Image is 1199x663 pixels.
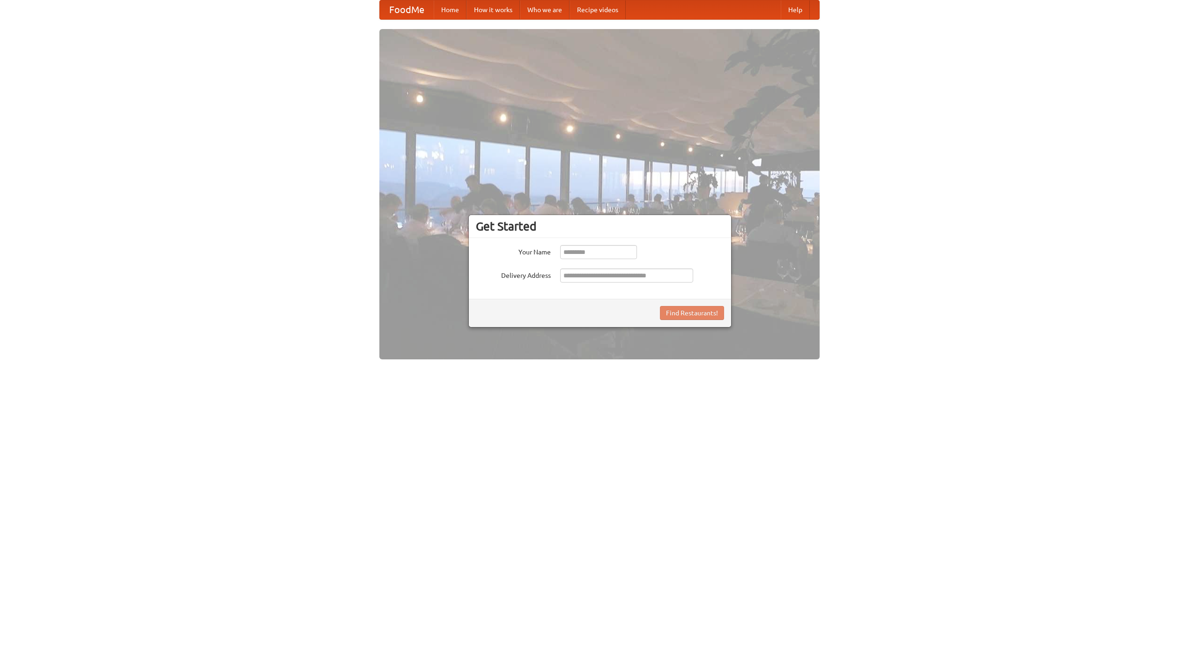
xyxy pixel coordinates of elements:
a: Home [434,0,466,19]
a: FoodMe [380,0,434,19]
a: How it works [466,0,520,19]
h3: Get Started [476,219,724,233]
label: Your Name [476,245,551,257]
a: Help [781,0,810,19]
label: Delivery Address [476,268,551,280]
a: Recipe videos [570,0,626,19]
button: Find Restaurants! [660,306,724,320]
a: Who we are [520,0,570,19]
